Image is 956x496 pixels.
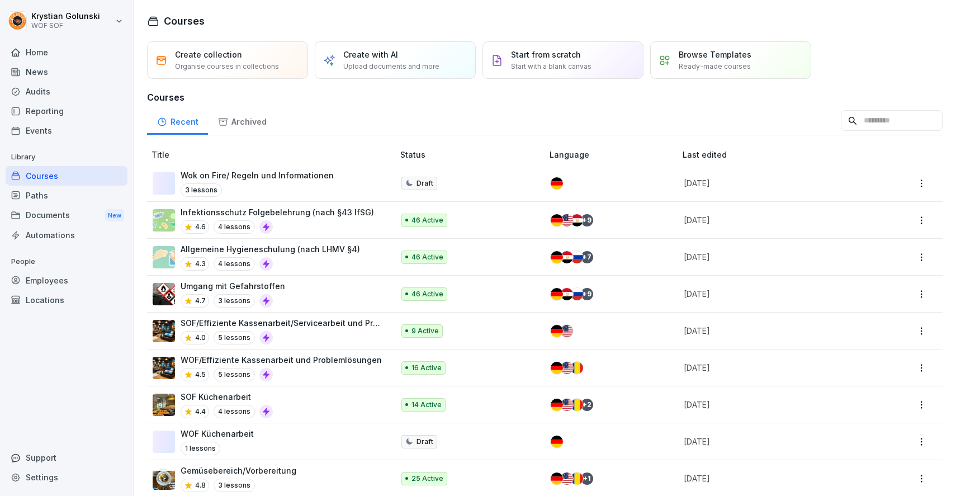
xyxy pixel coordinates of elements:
p: Draft [417,178,433,188]
p: WOF Küchenarbeit [181,428,254,440]
p: [DATE] [684,473,863,484]
p: Last edited [683,149,876,160]
img: eg.svg [561,288,573,300]
img: hylcge7l2zcqk2935eqvc2vv.png [153,357,175,379]
p: [DATE] [684,362,863,374]
img: hylcge7l2zcqk2935eqvc2vv.png [153,320,175,342]
p: SOF Küchenarbeit [181,391,273,403]
img: us.svg [561,362,573,374]
p: Create with AI [343,49,398,60]
p: Start from scratch [511,49,581,60]
p: Krystian Golunski [31,12,100,21]
p: 9 Active [411,326,439,336]
p: 1 lessons [181,442,220,455]
p: Wok on Fire/ Regeln und Informationen [181,169,334,181]
a: Employees [6,271,127,290]
p: 3 lessons [181,183,222,197]
img: de.svg [551,399,563,411]
div: Support [6,448,127,467]
p: Ready-made courses [679,62,751,72]
div: + 2 [581,399,593,411]
p: WOF/Effiziente Kassenarbeit und Problemlösungen [181,354,382,366]
div: + 1 [581,473,593,485]
a: News [6,62,127,82]
a: Archived [208,106,276,135]
div: + 9 [581,288,593,300]
div: Locations [6,290,127,310]
p: 4.4 [195,407,206,417]
a: Settings [6,467,127,487]
img: eg.svg [561,251,573,263]
a: Reporting [6,101,127,121]
img: ro.svg [571,399,583,411]
p: Allgemeine Hygieneschulung (nach LHMV §4) [181,243,360,255]
a: Automations [6,225,127,245]
p: [DATE] [684,325,863,337]
img: de.svg [551,177,563,190]
a: Events [6,121,127,140]
p: 46 Active [411,252,443,262]
p: 3 lessons [214,479,255,492]
img: de.svg [551,251,563,263]
p: 4.0 [195,333,206,343]
p: [DATE] [684,214,863,226]
img: tgff07aey9ahi6f4hltuk21p.png [153,209,175,232]
div: Audits [6,82,127,101]
p: 3 lessons [214,294,255,308]
div: Courses [6,166,127,186]
div: Home [6,42,127,62]
p: Infektionsschutz Folgebelehrung (nach §43 IfSG) [181,206,374,218]
h3: Courses [147,91,943,104]
p: Draft [417,437,433,447]
img: de.svg [551,473,563,485]
div: + 9 [581,214,593,226]
img: eg.svg [571,214,583,226]
p: Organise courses in collections [175,62,279,72]
img: de.svg [551,362,563,374]
img: tqwtw9r94l6pcd0yz7rr6nlj.png [153,394,175,416]
div: Documents [6,205,127,226]
p: Library [6,148,127,166]
p: 4 lessons [214,220,255,234]
p: [DATE] [684,251,863,263]
p: 4.3 [195,259,206,269]
a: Paths [6,186,127,205]
img: ro.svg [571,362,583,374]
img: de.svg [551,325,563,337]
img: gxsnf7ygjsfsmxd96jxi4ufn.png [153,246,175,268]
img: ru.svg [571,251,583,263]
div: + 7 [581,251,593,263]
p: Gemüsebereich/Vorbereitung [181,465,296,476]
p: Status [400,149,546,160]
p: 4 lessons [214,257,255,271]
p: WOF SOF [31,22,100,30]
p: [DATE] [684,436,863,447]
p: Upload documents and more [343,62,439,72]
p: 5 lessons [214,331,255,344]
p: SOF/Effiziente Kassenarbeit/Servicearbeit und Problemlösungen [181,317,382,329]
img: de.svg [551,214,563,226]
img: t9bprv5h1a314rxrkj0f2e0c.png [153,467,175,490]
a: DocumentsNew [6,205,127,226]
img: us.svg [561,399,573,411]
p: Umgang mit Gefahrstoffen [181,280,285,292]
img: ro.svg [571,473,583,485]
p: 5 lessons [214,368,255,381]
p: People [6,253,127,271]
img: de.svg [551,288,563,300]
p: Create collection [175,49,242,60]
p: Browse Templates [679,49,751,60]
p: 4.5 [195,370,206,380]
p: 14 Active [411,400,442,410]
p: Start with a blank canvas [511,62,591,72]
img: de.svg [551,436,563,448]
p: 46 Active [411,289,443,299]
img: us.svg [561,214,573,226]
